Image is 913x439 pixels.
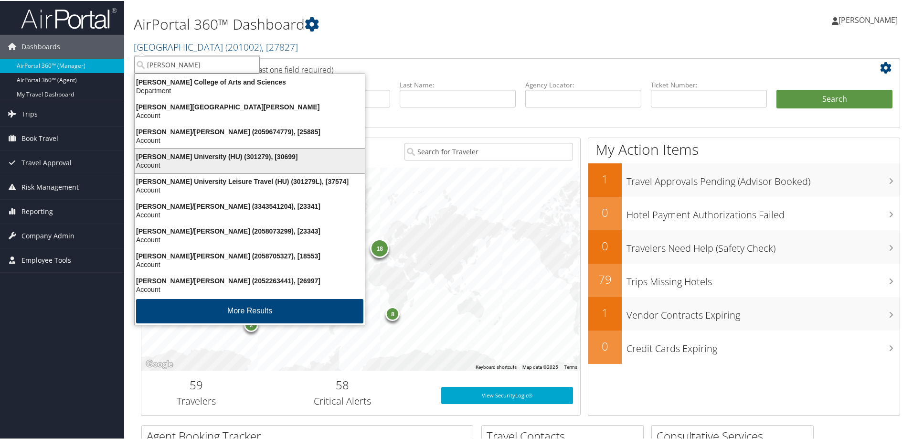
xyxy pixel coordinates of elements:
[129,151,371,160] div: [PERSON_NAME] University (HU) (301279), [30699]
[144,357,175,370] a: Open this area in Google Maps (opens a new window)
[242,64,333,74] span: (at least one field required)
[400,79,516,89] label: Last Name:
[21,6,117,29] img: airportal-logo.png
[588,162,900,196] a: 1Travel Approvals Pending (Advisor Booked)
[21,174,79,198] span: Risk Management
[134,55,260,73] input: Search Accounts
[129,210,371,218] div: Account
[149,59,829,75] h2: Airtinerary Lookup
[476,363,517,370] button: Keyboard shortcuts
[149,394,244,407] h3: Travelers
[588,139,900,159] h1: My Action Items
[522,364,558,369] span: Map data ©2025
[832,5,907,33] a: [PERSON_NAME]
[21,199,53,223] span: Reporting
[588,304,622,320] h2: 1
[588,229,900,263] a: 0Travelers Need Help (Safety Check)
[129,77,371,86] div: [PERSON_NAME] College of Arts and Sciences
[244,316,258,331] div: 2
[134,13,649,33] h1: AirPortal 360™ Dashboard
[626,203,900,221] h3: Hotel Payment Authorizations Failed
[21,247,71,271] span: Employee Tools
[626,336,900,354] h3: Credit Cards Expiring
[129,86,371,94] div: Department
[21,150,72,174] span: Travel Approval
[149,376,244,392] h2: 59
[21,223,74,247] span: Company Admin
[626,303,900,321] h3: Vendor Contracts Expiring
[129,127,371,135] div: [PERSON_NAME]/[PERSON_NAME] (2059674779), [25885]
[129,235,371,243] div: Account
[129,160,371,169] div: Account
[588,203,622,220] h2: 0
[129,201,371,210] div: [PERSON_NAME]/[PERSON_NAME] (3343541204), [23341]
[262,40,298,53] span: , [ 27827 ]
[129,102,371,110] div: [PERSON_NAME][GEOGRAPHIC_DATA][PERSON_NAME]
[21,101,38,125] span: Trips
[21,34,60,58] span: Dashboards
[588,237,622,253] h2: 0
[144,357,175,370] img: Google
[134,40,298,53] a: [GEOGRAPHIC_DATA]
[129,251,371,259] div: [PERSON_NAME]/[PERSON_NAME] (2058705327), [18553]
[129,176,371,185] div: [PERSON_NAME] University Leisure Travel (HU) (301279L), [37574]
[129,226,371,235] div: [PERSON_NAME]/[PERSON_NAME] (2058073299), [23343]
[129,276,371,284] div: [PERSON_NAME]/[PERSON_NAME] (2052263441), [26997]
[370,238,389,257] div: 18
[776,89,892,108] button: Search
[21,126,58,150] span: Book Travel
[651,79,767,89] label: Ticket Number:
[564,364,577,369] a: Terms (opens in new tab)
[588,170,622,186] h2: 1
[626,169,900,187] h3: Travel Approvals Pending (Advisor Booked)
[129,284,371,293] div: Account
[626,269,900,288] h3: Trips Missing Hotels
[385,306,400,320] div: 8
[839,14,898,24] span: [PERSON_NAME]
[588,337,622,353] h2: 0
[525,79,641,89] label: Agency Locator:
[588,330,900,363] a: 0Credit Cards Expiring
[404,142,573,160] input: Search for Traveler
[588,270,622,287] h2: 79
[225,40,262,53] span: ( 201002 )
[129,135,371,144] div: Account
[129,259,371,268] div: Account
[258,376,427,392] h2: 58
[136,298,363,322] button: More Results
[588,263,900,296] a: 79Trips Missing Hotels
[441,386,573,403] a: View SecurityLogic®
[258,394,427,407] h3: Critical Alerts
[626,236,900,254] h3: Travelers Need Help (Safety Check)
[129,185,371,193] div: Account
[588,296,900,330] a: 1Vendor Contracts Expiring
[129,110,371,119] div: Account
[588,196,900,229] a: 0Hotel Payment Authorizations Failed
